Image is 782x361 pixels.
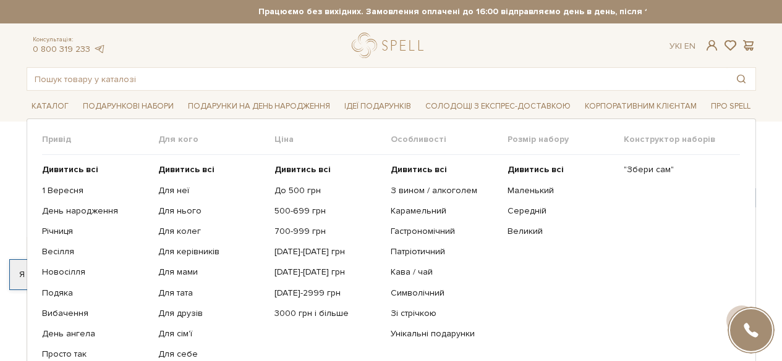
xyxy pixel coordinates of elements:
a: Новосілля [42,267,149,278]
b: Дивитись всі [391,164,447,175]
a: Вибачення [42,308,149,319]
a: [DATE]-[DATE] грн [274,267,381,278]
a: Просто так [42,349,149,360]
a: Дивитись всі [42,164,149,175]
a: Для колег [158,226,265,237]
span: Привід [42,134,158,145]
span: Подарунки на День народження [183,97,335,116]
a: З вином / алкоголем [391,185,498,196]
a: Гастрономічний [391,226,498,237]
a: [DATE]-2999 грн [274,288,381,299]
a: 0 800 319 233 [33,44,90,54]
a: Солодощі з експрес-доставкою [420,96,576,117]
span: Ціна [274,134,391,145]
a: Дивитись всі [274,164,381,175]
a: logo [352,33,429,58]
a: Весілля [42,246,149,257]
span: Ідеї подарунків [339,97,416,116]
a: Патріотичний [391,246,498,257]
button: Пошук товару у каталозі [727,68,755,90]
a: Кава / чай [391,267,498,278]
span: Конструктор наборів [624,134,740,145]
a: telegram [93,44,106,54]
b: Дивитись всі [508,164,564,175]
a: Карамельний [391,205,498,217]
a: Для сім'ї [158,328,265,339]
a: Дивитись всі [158,164,265,175]
a: День ангела [42,328,149,339]
a: "Збери сам" [624,164,731,175]
div: Ук [669,41,695,52]
a: [DATE]-[DATE] грн [274,246,381,257]
a: Річниця [42,226,149,237]
b: Дивитись всі [274,164,331,175]
span: Особливості [391,134,507,145]
span: Подарункові набори [78,97,179,116]
span: Каталог [27,97,74,116]
a: Для друзів [158,308,265,319]
a: Для неї [158,185,265,196]
a: Для нього [158,205,265,217]
a: Для мами [158,267,265,278]
a: Середній [508,205,614,217]
a: Зі стрічкою [391,308,498,319]
b: Дивитись всі [42,164,98,175]
a: Дивитись всі [508,164,614,175]
b: Дивитись всі [158,164,215,175]
a: Для тата [158,288,265,299]
a: Для керівників [158,246,265,257]
a: 1 Вересня [42,185,149,196]
a: Великий [508,226,614,237]
a: Символічний [391,288,498,299]
span: | [680,41,682,51]
input: Пошук товару у каталозі [27,68,727,90]
div: Я дозволяю [DOMAIN_NAME] використовувати [10,269,345,280]
span: Розмір набору [508,134,624,145]
a: Маленький [508,185,614,196]
a: До 500 грн [274,185,381,196]
a: Для себе [158,349,265,360]
a: День народження [42,205,149,217]
span: Консультація: [33,36,106,44]
a: En [684,41,695,51]
span: Для кого [158,134,274,145]
a: Дивитись всі [391,164,498,175]
span: Про Spell [706,97,755,116]
a: Унікальні подарунки [391,328,498,339]
a: Подяка [42,288,149,299]
a: 700-999 грн [274,226,381,237]
a: 500-699 грн [274,205,381,217]
a: 3000 грн і більше [274,308,381,319]
a: Корпоративним клієнтам [580,96,702,117]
